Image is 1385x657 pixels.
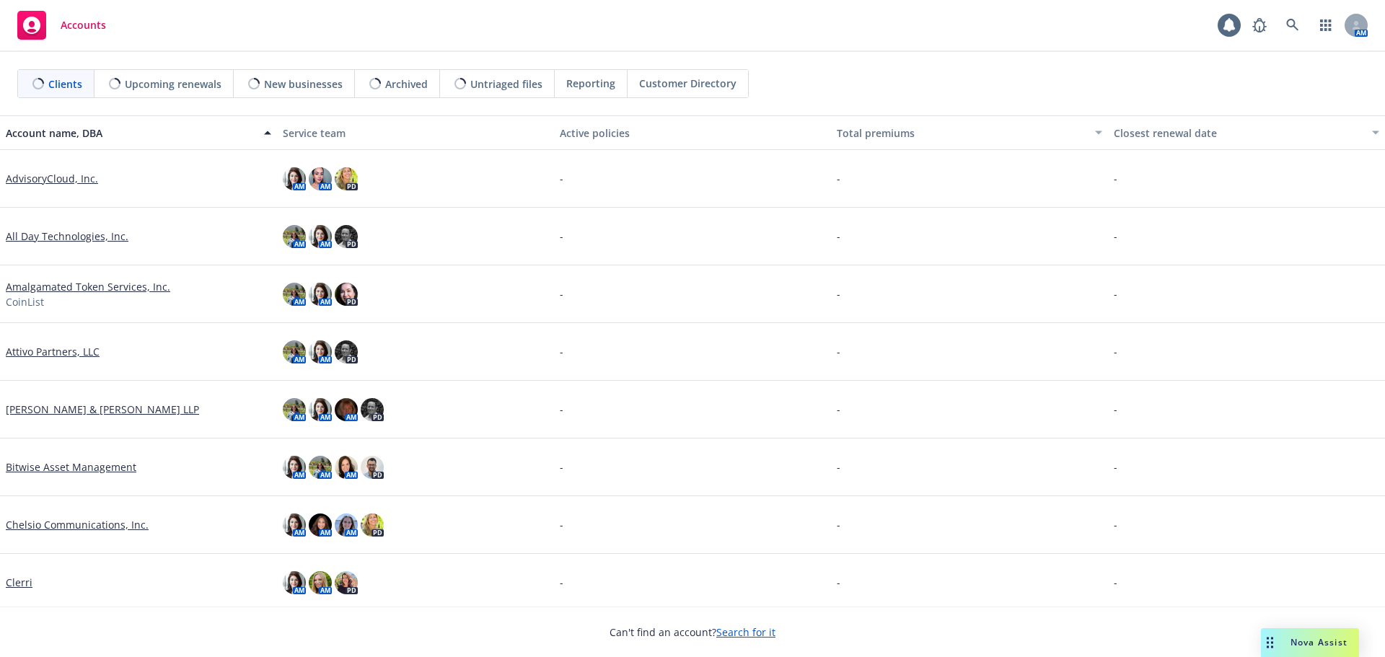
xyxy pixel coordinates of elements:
img: photo [283,398,306,421]
a: Bitwise Asset Management [6,459,136,475]
img: photo [283,167,306,190]
img: photo [335,571,358,594]
img: photo [283,340,306,363]
span: - [560,286,563,301]
a: Accounts [12,5,112,45]
span: Untriaged files [470,76,542,92]
span: Reporting [566,76,615,91]
span: - [560,575,563,590]
img: photo [309,456,332,479]
span: - [560,517,563,532]
img: photo [309,167,332,190]
img: photo [361,513,384,537]
span: - [1114,229,1117,244]
span: - [1114,171,1117,186]
span: Clients [48,76,82,92]
span: - [560,171,563,186]
button: Closest renewal date [1108,115,1385,150]
a: AdvisoryCloud, Inc. [6,171,98,186]
span: - [560,459,563,475]
div: Drag to move [1261,628,1279,657]
img: photo [335,513,358,537]
span: - [1114,459,1117,475]
div: Account name, DBA [6,125,255,141]
a: Report a Bug [1245,11,1274,40]
img: photo [335,167,358,190]
a: Clerri [6,575,32,590]
span: - [1114,344,1117,359]
span: - [837,459,840,475]
img: photo [335,340,358,363]
img: photo [309,225,332,248]
div: Closest renewal date [1114,125,1363,141]
div: Active policies [560,125,825,141]
button: Active policies [554,115,831,150]
span: - [837,517,840,532]
span: - [1114,402,1117,417]
a: Chelsio Communications, Inc. [6,517,149,532]
img: photo [335,283,358,306]
img: photo [309,513,332,537]
img: photo [309,398,332,421]
button: Total premiums [831,115,1108,150]
span: - [837,344,840,359]
a: All Day Technologies, Inc. [6,229,128,244]
span: Archived [385,76,428,92]
span: - [837,229,840,244]
span: Accounts [61,19,106,31]
button: Nova Assist [1261,628,1359,657]
img: photo [283,513,306,537]
span: - [837,575,840,590]
span: CoinList [6,294,44,309]
img: photo [335,225,358,248]
a: Search [1278,11,1307,40]
span: Can't find an account? [610,625,775,640]
span: - [837,402,840,417]
span: New businesses [264,76,343,92]
span: Customer Directory [639,76,737,91]
span: - [560,229,563,244]
img: photo [361,398,384,421]
img: photo [361,456,384,479]
a: Search for it [716,625,775,639]
img: photo [335,456,358,479]
a: Switch app [1311,11,1340,40]
img: photo [283,225,306,248]
span: Upcoming renewals [125,76,221,92]
span: - [837,171,840,186]
div: Total premiums [837,125,1086,141]
span: - [560,402,563,417]
a: [PERSON_NAME] & [PERSON_NAME] LLP [6,402,199,417]
span: - [837,286,840,301]
img: photo [309,283,332,306]
div: Service team [283,125,548,141]
span: - [560,344,563,359]
img: photo [283,571,306,594]
button: Service team [277,115,554,150]
img: photo [335,398,358,421]
img: photo [309,571,332,594]
img: photo [309,340,332,363]
span: - [1114,575,1117,590]
span: - [1114,517,1117,532]
a: Attivo Partners, LLC [6,344,100,359]
span: - [1114,286,1117,301]
a: Amalgamated Token Services, Inc. [6,279,170,294]
span: Nova Assist [1291,636,1347,648]
img: photo [283,283,306,306]
img: photo [283,456,306,479]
